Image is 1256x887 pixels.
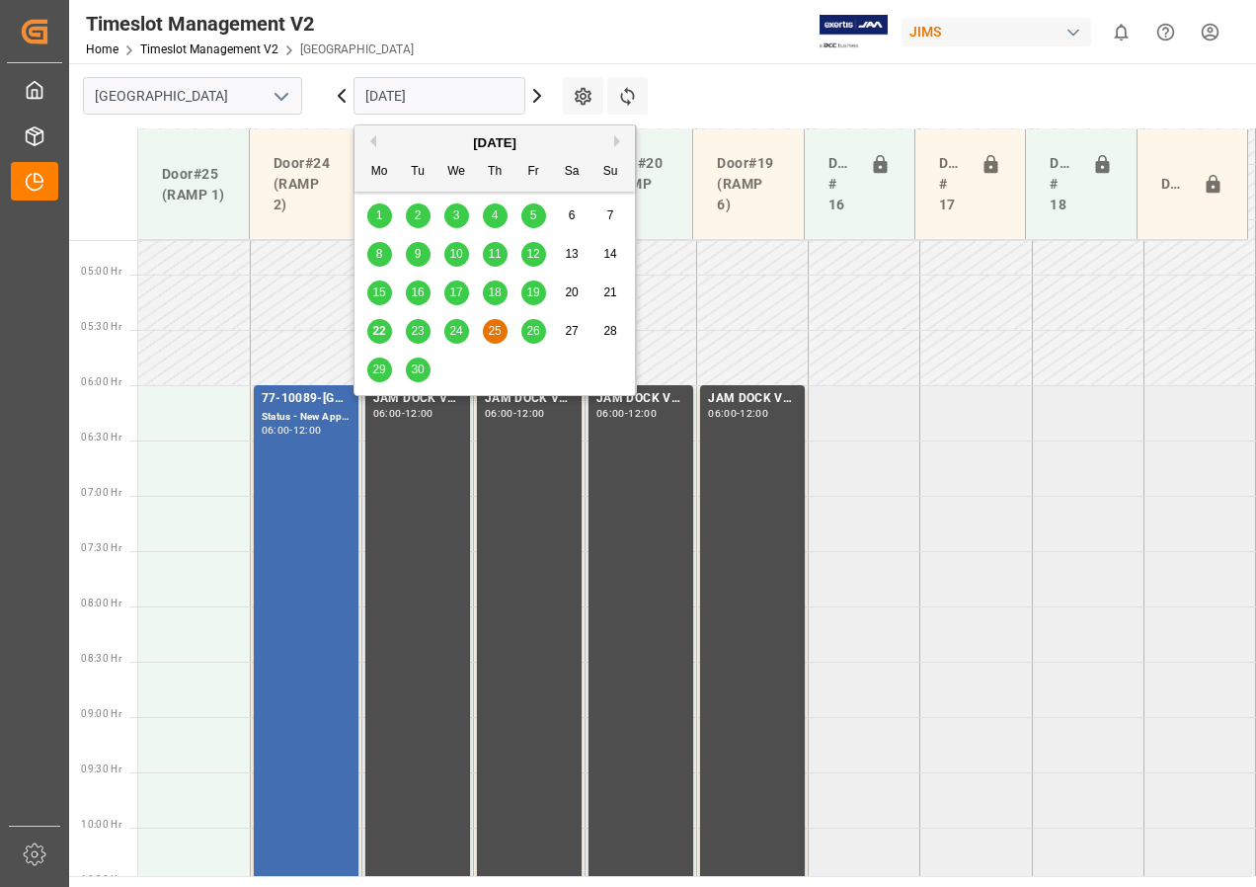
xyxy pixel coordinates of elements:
[376,247,383,261] span: 8
[449,285,462,299] span: 17
[598,281,623,305] div: Choose Sunday, September 21st, 2025
[140,42,278,56] a: Timeslot Management V2
[931,145,973,223] div: Doors # 17
[598,242,623,267] div: Choose Sunday, September 14th, 2025
[513,409,516,418] div: -
[560,242,585,267] div: Choose Saturday, September 13th, 2025
[367,319,392,344] div: Choose Monday, September 22nd, 2025
[81,653,121,664] span: 08:30 Hr
[405,409,433,418] div: 12:00
[598,145,676,223] div: Door#20 (RAMP 5)
[598,319,623,344] div: Choose Sunday, September 28th, 2025
[492,208,499,222] span: 4
[569,208,576,222] span: 6
[353,77,525,115] input: DD-MM-YYYY
[521,319,546,344] div: Choose Friday, September 26th, 2025
[354,133,635,153] div: [DATE]
[603,247,616,261] span: 14
[740,409,768,418] div: 12:00
[81,376,121,387] span: 06:00 Hr
[596,409,625,418] div: 06:00
[372,363,385,376] span: 29
[289,426,292,435] div: -
[262,426,290,435] div: 06:00
[402,409,405,418] div: -
[565,324,578,338] span: 27
[406,203,431,228] div: Choose Tuesday, September 2nd, 2025
[560,160,585,185] div: Sa
[737,409,740,418] div: -
[560,203,585,228] div: Choose Saturday, September 6th, 2025
[1099,10,1143,54] button: show 0 new notifications
[565,247,578,261] span: 13
[488,324,501,338] span: 25
[483,160,508,185] div: Th
[560,319,585,344] div: Choose Saturday, September 27th, 2025
[266,145,344,223] div: Door#24 (RAMP 2)
[530,208,537,222] span: 5
[483,319,508,344] div: Choose Thursday, September 25th, 2025
[376,208,383,222] span: 1
[1143,10,1188,54] button: Help Center
[821,145,862,223] div: Doors # 16
[81,266,121,277] span: 05:00 Hr
[453,208,460,222] span: 3
[406,160,431,185] div: Tu
[367,281,392,305] div: Choose Monday, September 15th, 2025
[485,409,513,418] div: 06:00
[516,409,545,418] div: 12:00
[820,15,888,49] img: Exertis%20JAM%20-%20Email%20Logo.jpg_1722504956.jpg
[603,324,616,338] span: 28
[628,409,657,418] div: 12:00
[406,358,431,382] div: Choose Tuesday, September 30th, 2025
[483,203,508,228] div: Choose Thursday, September 4th, 2025
[488,247,501,261] span: 11
[708,409,737,418] div: 06:00
[560,281,585,305] div: Choose Saturday, September 20th, 2025
[603,285,616,299] span: 21
[483,281,508,305] div: Choose Thursday, September 18th, 2025
[411,285,424,299] span: 16
[444,203,469,228] div: Choose Wednesday, September 3rd, 2025
[415,247,422,261] span: 9
[596,389,685,409] div: JAM DOCK VOLUME CONTROL
[81,598,121,608] span: 08:00 Hr
[406,281,431,305] div: Choose Tuesday, September 16th, 2025
[406,319,431,344] div: Choose Tuesday, September 23rd, 2025
[415,208,422,222] span: 2
[86,9,414,39] div: Timeslot Management V2
[262,409,351,426] div: Status - New Appointment
[293,426,322,435] div: 12:00
[521,281,546,305] div: Choose Friday, September 19th, 2025
[411,363,424,376] span: 30
[81,542,121,553] span: 07:30 Hr
[488,285,501,299] span: 18
[81,764,121,774] span: 09:30 Hr
[81,874,121,885] span: 10:30 Hr
[521,242,546,267] div: Choose Friday, September 12th, 2025
[81,487,121,498] span: 07:00 Hr
[81,432,121,443] span: 06:30 Hr
[86,42,118,56] a: Home
[367,203,392,228] div: Choose Monday, September 1st, 2025
[266,81,295,112] button: open menu
[521,160,546,185] div: Fr
[614,135,626,147] button: Next Month
[902,13,1099,50] button: JIMS
[406,242,431,267] div: Choose Tuesday, September 9th, 2025
[81,819,121,830] span: 10:00 Hr
[372,324,385,338] span: 22
[598,160,623,185] div: Su
[83,77,302,115] input: Type to search/select
[154,156,233,213] div: Door#25 (RAMP 1)
[1153,166,1195,203] div: Door#23
[902,18,1091,46] div: JIMS
[444,281,469,305] div: Choose Wednesday, September 17th, 2025
[444,242,469,267] div: Choose Wednesday, September 10th, 2025
[1042,145,1083,223] div: Doors # 18
[526,324,539,338] span: 26
[449,247,462,261] span: 10
[81,708,121,719] span: 09:00 Hr
[367,242,392,267] div: Choose Monday, September 8th, 2025
[521,203,546,228] div: Choose Friday, September 5th, 2025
